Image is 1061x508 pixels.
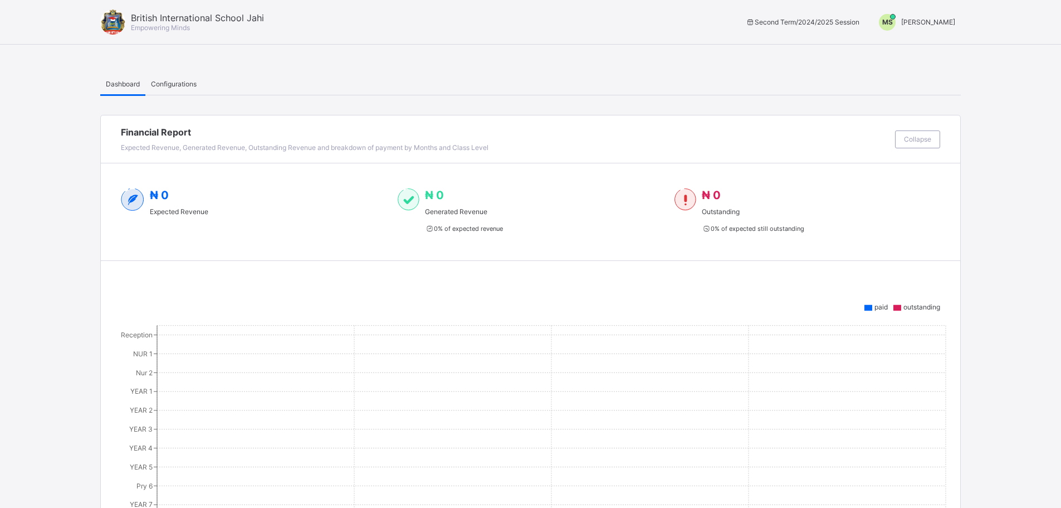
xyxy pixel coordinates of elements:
[130,463,153,471] tspan: YEAR 5
[150,207,208,216] span: Expected Revenue
[425,188,444,202] span: ₦ 0
[674,188,696,211] img: outstanding-1.146d663e52f09953f639664a84e30106.svg
[903,303,940,311] span: outstanding
[131,12,264,23] span: British International School Jahi
[129,425,153,433] tspan: YEAR 3
[882,18,893,26] span: MS
[150,188,169,202] span: ₦ 0
[901,18,955,26] span: [PERSON_NAME]
[702,188,721,202] span: ₦ 0
[130,406,153,414] tspan: YEAR 2
[131,23,190,32] span: Empowering Minds
[398,188,419,211] img: paid-1.3eb1404cbcb1d3b736510a26bbfa3ccb.svg
[121,127,889,138] span: Financial Report
[904,135,931,143] span: Collapse
[129,444,153,452] tspan: YEAR 4
[136,369,153,377] tspan: Nur 2
[702,225,804,233] span: 0 % of expected still outstanding
[121,188,144,211] img: expected-2.4343d3e9d0c965b919479240f3db56ac.svg
[130,387,153,395] tspan: YEAR 1
[874,303,888,311] span: paid
[106,80,140,88] span: Dashboard
[425,225,502,233] span: 0 % of expected revenue
[121,331,153,339] tspan: Reception
[121,143,488,152] span: Expected Revenue, Generated Revenue, Outstanding Revenue and breakdown of payment by Months and C...
[151,80,197,88] span: Configurations
[702,207,804,216] span: Outstanding
[425,207,502,216] span: Generated Revenue
[745,18,859,26] span: session/term information
[133,350,153,358] tspan: NUR 1
[136,482,153,490] tspan: Pry 6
